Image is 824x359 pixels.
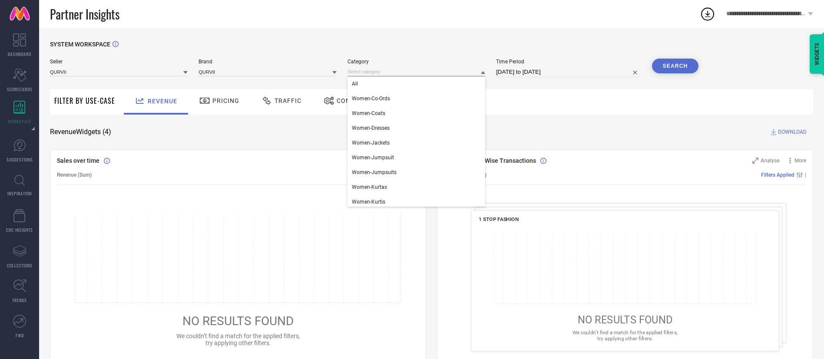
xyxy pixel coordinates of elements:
span: Conversion [337,97,379,104]
span: Women-Jumpsuits [352,169,397,175]
span: DASHBOARD [8,51,31,57]
span: Partner Insights [50,5,119,23]
span: Category [347,59,485,65]
span: All [352,81,358,87]
span: Brand [199,59,336,65]
span: Time Period [496,59,641,65]
span: Revenue (Sum) [57,172,92,178]
span: NO RESULTS FOUND [182,314,294,328]
span: CDC INSIGHTS [6,227,33,233]
span: WORKSPACE [8,118,32,125]
span: Revenue [148,98,177,105]
span: Analyse [761,158,779,164]
span: More [794,158,806,164]
div: Women-Kurtis [347,194,485,209]
span: SYSTEM WORKSPACE [50,41,110,48]
span: Filter By Use-Case [54,96,115,106]
span: Filters Applied [761,172,794,178]
span: TRENDS [12,297,27,303]
span: Women-Coats [352,110,385,116]
div: Open download list [700,6,715,22]
div: Women-Jumpsuit [347,150,485,165]
span: We couldn’t find a match for the applied filters, try applying other filters. [572,329,678,341]
span: Traffic [275,97,301,104]
div: Women-Coats [347,106,485,121]
span: Women-Jumpsuit [352,155,394,161]
span: Women-Kurtas [352,184,387,190]
div: Women-Dresses [347,121,485,135]
button: Search [652,59,699,73]
span: SCORECARDS [7,86,33,92]
span: Sales over time [57,157,99,164]
div: Women-Kurtas [347,180,485,194]
span: Women-Jackets [352,140,390,146]
span: Pricing [212,97,239,104]
span: We couldn’t find a match for the applied filters, try applying other filters. [176,333,300,346]
input: Select time period [496,67,641,77]
span: Women-Kurtis [352,199,385,205]
span: Women-Dresses [352,125,390,131]
svg: Zoom [752,158,758,164]
span: Revenue Widgets ( 4 ) [50,128,111,136]
span: | [805,172,806,178]
span: FWD [16,332,24,339]
span: Tier Wise Transactions [472,157,536,164]
span: COLLECTIONS [7,262,33,269]
span: NO RESULTS FOUND [578,313,672,326]
div: Women-Jumpsuits [347,165,485,180]
span: SUGGESTIONS [7,156,33,163]
div: All [347,76,485,91]
span: Women-Co-Ords [352,96,390,102]
div: Women-Co-Ords [347,91,485,106]
div: Women-Jackets [347,135,485,150]
span: Seller [50,59,188,65]
span: DOWNLOAD [778,128,807,136]
span: INSPIRATION [7,190,32,197]
span: 1 STOP FASHION [479,216,519,222]
input: Select category [347,67,485,76]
